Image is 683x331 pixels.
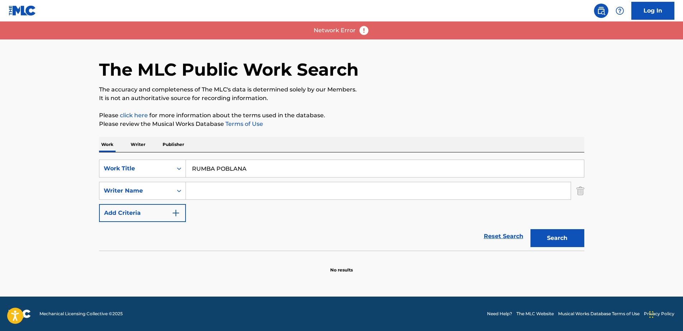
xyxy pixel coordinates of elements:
[597,6,605,15] img: search
[99,94,584,103] p: It is not an authoritative source for recording information.
[99,111,584,120] p: Please for more information about the terms used in the database.
[9,5,36,16] img: MLC Logo
[160,137,186,152] p: Publisher
[172,209,180,217] img: 9d2ae6d4665cec9f34b9.svg
[104,186,168,195] div: Writer Name
[330,258,353,273] p: No results
[128,137,148,152] p: Writer
[104,164,168,173] div: Work Title
[39,311,123,317] span: Mechanical Licensing Collective © 2025
[99,137,116,152] p: Work
[613,4,627,18] div: Help
[9,309,31,318] img: logo
[649,304,654,325] div: Drag
[99,85,584,94] p: The accuracy and completeness of The MLC's data is determined solely by our Members.
[576,182,584,200] img: Delete Criterion
[99,120,584,128] p: Please review the Musical Works Database
[314,26,356,35] p: Network Error
[631,2,674,20] a: Log In
[487,311,512,317] a: Need Help?
[616,6,624,15] img: help
[480,228,527,244] a: Reset Search
[120,112,148,119] a: click here
[647,297,683,331] iframe: Chat Widget
[224,120,263,127] a: Terms of Use
[516,311,554,317] a: The MLC Website
[644,311,674,317] a: Privacy Policy
[558,311,640,317] a: Musical Works Database Terms of Use
[594,4,608,18] a: Public Search
[359,25,369,36] img: error
[99,59,359,80] h1: The MLC Public Work Search
[99,160,584,251] form: Search Form
[99,204,186,222] button: Add Criteria
[530,229,584,247] button: Search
